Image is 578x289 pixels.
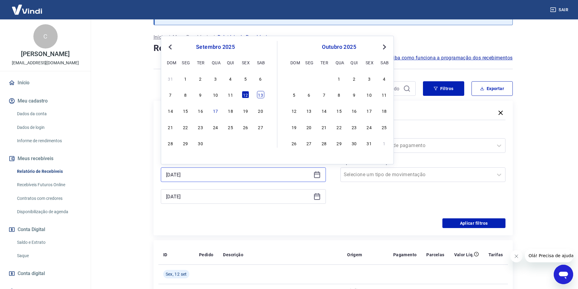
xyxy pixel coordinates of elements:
a: Conta digital [7,267,83,280]
div: Choose sexta-feira, 24 de outubro de 2025 [366,123,373,131]
div: month 2025-09 [166,74,265,147]
p: Pagamento [393,252,417,258]
button: Meu cadastro [7,94,83,108]
button: Meus recebíveis [7,152,83,165]
a: Meus Recebíveis [173,34,210,41]
div: C [33,24,58,49]
div: Choose segunda-feira, 1 de setembro de 2025 [182,75,189,82]
p: Pedido [199,252,213,258]
div: Choose sexta-feira, 3 de outubro de 2025 [366,75,373,82]
p: [EMAIL_ADDRESS][DOMAIN_NAME] [12,60,79,66]
div: Choose segunda-feira, 27 de outubro de 2025 [305,139,313,147]
div: Choose sexta-feira, 12 de setembro de 2025 [242,91,249,98]
div: setembro 2025 [166,43,265,51]
p: Valor Líq. [454,252,474,258]
a: Relatório de Recebíveis [15,165,83,178]
button: Exportar [472,81,513,96]
div: Choose quarta-feira, 10 de setembro de 2025 [212,91,219,98]
div: Choose segunda-feira, 6 de outubro de 2025 [305,91,313,98]
span: Conta digital [18,269,45,278]
div: qui [350,59,358,66]
div: Choose domingo, 14 de setembro de 2025 [167,107,174,114]
div: Choose terça-feira, 14 de outubro de 2025 [320,107,328,114]
span: Sex, 12 set [166,271,187,277]
button: Aplicar filtros [442,218,505,228]
div: sex [366,59,373,66]
div: Choose domingo, 12 de outubro de 2025 [290,107,298,114]
div: Choose terça-feira, 7 de outubro de 2025 [320,91,328,98]
p: / [213,34,215,41]
div: Choose segunda-feira, 13 de outubro de 2025 [305,107,313,114]
button: Sair [549,4,571,15]
div: Choose sexta-feira, 19 de setembro de 2025 [242,107,249,114]
div: Choose terça-feira, 2 de setembro de 2025 [197,75,204,82]
span: Olá! Precisa de ajuda? [4,4,51,9]
div: sab [380,59,388,66]
div: Choose sábado, 27 de setembro de 2025 [257,123,264,131]
button: Previous Month [167,43,174,51]
a: Saldo e Extrato [15,236,83,249]
div: Choose quarta-feira, 22 de outubro de 2025 [336,123,343,131]
input: Data final [166,192,311,201]
div: Choose quinta-feira, 9 de outubro de 2025 [350,91,358,98]
div: Choose quarta-feira, 17 de setembro de 2025 [212,107,219,114]
div: Choose sábado, 1 de novembro de 2025 [380,139,388,147]
div: Choose quarta-feira, 8 de outubro de 2025 [336,91,343,98]
div: month 2025-10 [289,74,389,147]
div: Choose sábado, 4 de outubro de 2025 [380,75,388,82]
div: ter [197,59,204,66]
div: Choose sábado, 18 de outubro de 2025 [380,107,388,114]
div: seg [305,59,313,66]
div: Choose sexta-feira, 17 de outubro de 2025 [366,107,373,114]
a: Recebíveis Futuros Online [15,179,83,191]
p: Origem [347,252,362,258]
div: Choose terça-feira, 30 de setembro de 2025 [320,75,328,82]
p: Relatório de Recebíveis [218,34,270,41]
div: Choose quinta-feira, 23 de outubro de 2025 [350,123,358,131]
div: Choose terça-feira, 21 de outubro de 2025 [320,123,328,131]
div: Choose sábado, 20 de setembro de 2025 [257,107,264,114]
p: / [168,34,170,41]
a: Início [154,34,166,41]
div: Choose sábado, 6 de setembro de 2025 [257,75,264,82]
div: Choose segunda-feira, 29 de setembro de 2025 [305,75,313,82]
div: qui [227,59,234,66]
button: Next Month [381,43,388,51]
a: Dados da conta [15,108,83,120]
img: Vindi [7,0,47,19]
div: Choose segunda-feira, 22 de setembro de 2025 [182,123,189,131]
label: Forma de Pagamento [342,130,504,137]
div: Choose segunda-feira, 20 de outubro de 2025 [305,123,313,131]
a: Saque [15,250,83,262]
a: Informe de rendimentos [15,135,83,147]
div: ter [320,59,328,66]
iframe: Mensagem da empresa [525,249,573,262]
div: Choose terça-feira, 23 de setembro de 2025 [197,123,204,131]
a: Início [7,76,83,89]
div: outubro 2025 [289,43,389,51]
div: sex [242,59,249,66]
div: Choose quinta-feira, 4 de setembro de 2025 [227,75,234,82]
label: Tipo de Movimentação [342,159,504,166]
div: dom [290,59,298,66]
div: Choose domingo, 21 de setembro de 2025 [167,123,174,131]
a: Saiba como funciona a programação dos recebimentos [387,54,513,62]
div: Choose quarta-feira, 24 de setembro de 2025 [212,123,219,131]
div: seg [182,59,189,66]
div: Choose domingo, 7 de setembro de 2025 [167,91,174,98]
div: Choose quarta-feira, 15 de outubro de 2025 [336,107,343,114]
a: Disponibilização de agenda [15,206,83,218]
div: Choose quarta-feira, 1 de outubro de 2025 [336,75,343,82]
div: Choose domingo, 26 de outubro de 2025 [290,139,298,147]
div: Choose quinta-feira, 11 de setembro de 2025 [227,91,234,98]
div: Choose sábado, 25 de outubro de 2025 [380,123,388,131]
button: Filtros [423,81,464,96]
div: Choose domingo, 28 de setembro de 2025 [167,139,174,147]
div: Choose quinta-feira, 30 de outubro de 2025 [350,139,358,147]
div: Choose sábado, 13 de setembro de 2025 [257,91,264,98]
div: Choose segunda-feira, 8 de setembro de 2025 [182,91,189,98]
input: Data inicial [166,170,311,179]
